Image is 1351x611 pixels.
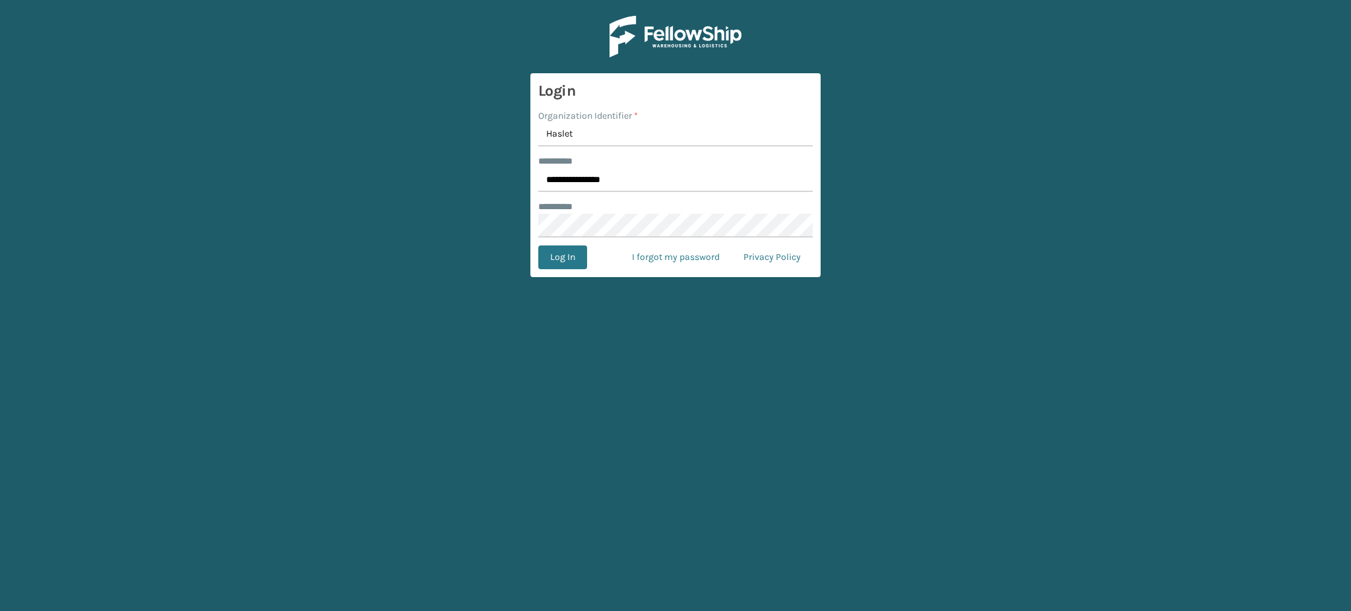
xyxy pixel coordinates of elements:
[620,245,732,269] a: I forgot my password
[538,245,587,269] button: Log In
[610,16,741,57] img: Logo
[538,81,813,101] h3: Login
[538,109,638,123] label: Organization Identifier
[732,245,813,269] a: Privacy Policy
